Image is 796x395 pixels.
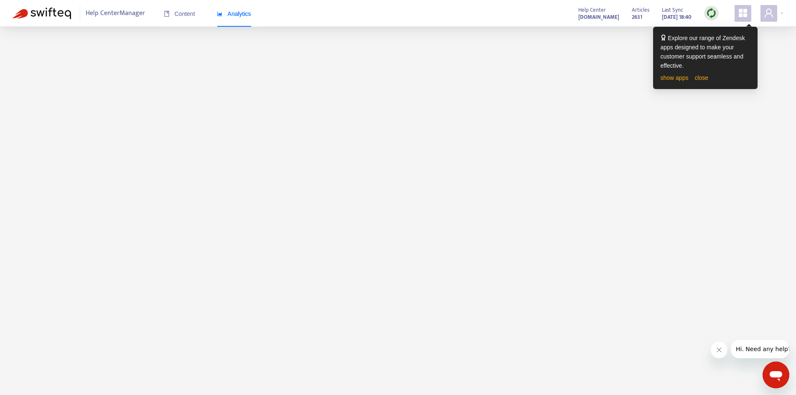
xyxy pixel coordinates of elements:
[578,13,619,22] strong: [DOMAIN_NAME]
[217,11,223,17] span: area-chart
[764,8,774,18] span: user
[5,6,60,13] span: Hi. Need any help?
[578,5,606,15] span: Help Center
[632,5,649,15] span: Articles
[217,10,251,17] span: Analytics
[738,8,748,18] span: appstore
[164,10,195,17] span: Content
[13,8,71,19] img: Swifteq
[706,8,717,18] img: sync.dc5367851b00ba804db3.png
[661,74,689,81] a: show apps
[662,5,683,15] span: Last Sync
[694,74,708,81] a: close
[632,13,642,22] strong: 2631
[86,5,145,21] span: Help Center Manager
[763,362,789,388] iframe: Button to launch messaging window
[711,341,727,358] iframe: Close message
[731,340,789,358] iframe: Message from company
[164,11,170,17] span: book
[662,13,692,22] strong: [DATE] 18:40
[661,33,750,70] div: Explore our range of Zendesk apps designed to make your customer support seamless and effective.
[578,12,619,22] a: [DOMAIN_NAME]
